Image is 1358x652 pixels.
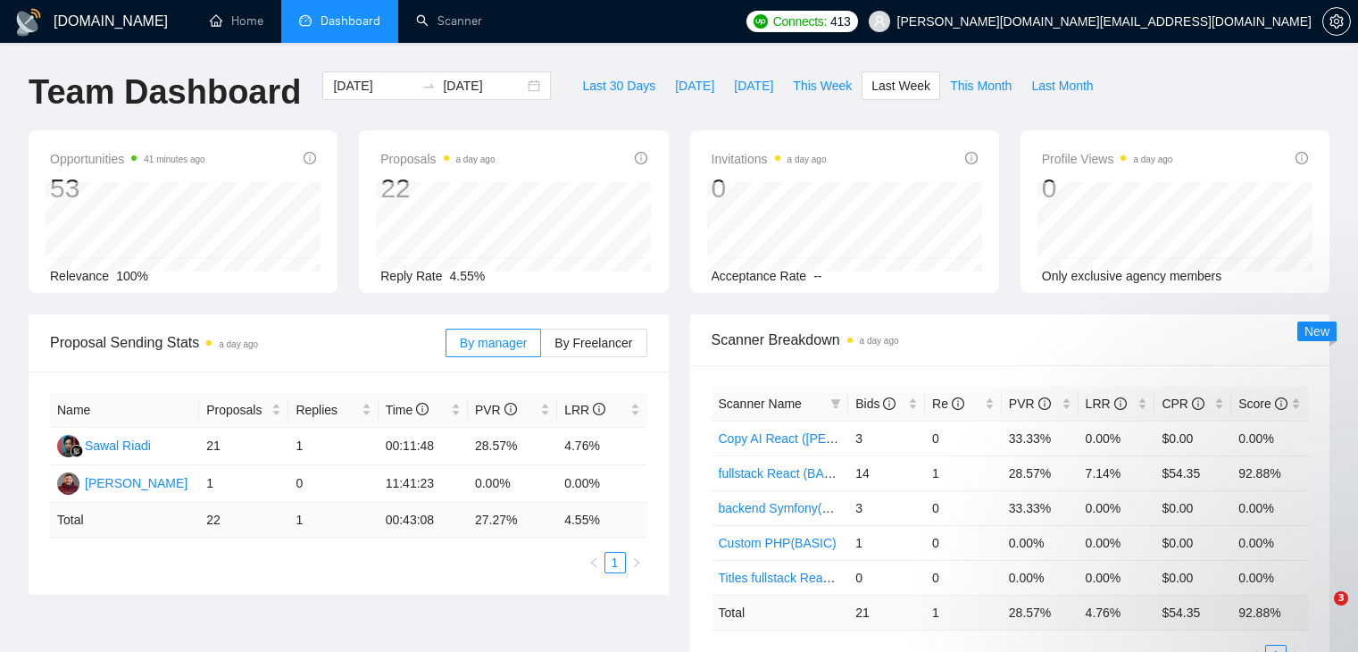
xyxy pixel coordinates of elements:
span: user [873,15,886,28]
a: searchScanner [416,13,482,29]
span: Bids [855,397,896,411]
li: 1 [604,552,626,573]
img: logo [14,8,43,37]
span: Connects: [773,12,827,31]
time: 41 minutes ago [144,155,204,164]
input: End date [443,76,524,96]
td: 1 [288,428,378,465]
span: info-circle [304,152,316,164]
button: [DATE] [724,71,783,100]
button: setting [1322,7,1351,36]
button: This Week [783,71,862,100]
span: Replies [296,400,357,420]
time: a day ago [787,155,827,164]
span: Time [386,403,429,417]
div: 53 [50,171,205,205]
td: 3 [848,490,925,525]
td: 1 [199,465,288,503]
span: [DATE] [734,76,773,96]
a: Titles fullstack React (BASIC) [719,571,882,585]
span: Invitations [712,148,827,170]
td: 1 [925,456,1002,490]
span: Proposal Sending Stats [50,331,446,354]
td: 21 [199,428,288,465]
td: 28.57% [1002,456,1079,490]
span: Acceptance Rate [712,269,807,283]
td: 0.00% [468,465,557,503]
input: Start date [333,76,414,96]
td: 0 [925,525,1002,560]
td: 0 [925,421,1002,456]
span: filter [827,390,845,417]
th: Proposals [199,393,288,428]
td: 0.00% [557,465,646,503]
span: By Freelancer [554,336,632,350]
td: 1 [925,595,1002,630]
td: 22 [199,503,288,538]
td: 14 [848,456,925,490]
span: Re [932,397,964,411]
button: This Month [940,71,1021,100]
td: 1 [288,503,378,538]
td: 21 [848,595,925,630]
img: SR [57,435,79,457]
span: Last Week [871,76,930,96]
time: a day ago [219,339,258,349]
span: -- [813,269,821,283]
div: Sawal Riadi [85,436,151,456]
span: By manager [460,336,527,350]
span: PVR [1009,397,1051,411]
button: left [583,552,604,573]
span: Opportunities [50,148,205,170]
td: 0 [288,465,378,503]
span: Reply Rate [380,269,442,283]
a: SRSawal Riadi [57,438,151,452]
td: 1 [848,525,925,560]
span: Profile Views [1042,148,1173,170]
span: dashboard [299,14,312,27]
td: 0.00% [1002,525,1079,560]
span: info-circle [883,397,896,410]
span: to [421,79,436,93]
time: a day ago [1133,155,1172,164]
td: 33.33% [1002,421,1079,456]
td: 00:11:48 [379,428,468,465]
td: 33.33% [1002,490,1079,525]
td: 11:41:23 [379,465,468,503]
span: Scanner Breakdown [712,329,1309,351]
td: 0.00% [1002,560,1079,595]
td: 4.55 % [557,503,646,538]
span: info-circle [1296,152,1308,164]
span: info-circle [504,403,517,415]
span: 4.55% [450,269,486,283]
span: Relevance [50,269,109,283]
span: Proposals [206,400,268,420]
button: Last Week [862,71,940,100]
a: 1 [605,553,625,573]
img: gigradar-bm.png [71,445,83,457]
span: 3 [1334,591,1348,606]
span: left [588,557,599,568]
time: a day ago [860,336,899,346]
td: 27.27 % [468,503,557,538]
td: 0 [925,490,1002,525]
span: Dashboard [321,13,380,29]
button: Last Month [1021,71,1103,100]
li: Next Page [626,552,647,573]
a: backend Symfony(BASIC) [719,501,864,515]
span: info-circle [965,152,978,164]
span: PVR [475,403,517,417]
span: This Week [793,76,852,96]
span: filter [830,398,841,409]
span: Proposals [380,148,495,170]
td: 0 [848,560,925,595]
button: Last 30 Days [572,71,665,100]
th: Replies [288,393,378,428]
span: swap-right [421,79,436,93]
td: 28.57 % [1002,595,1079,630]
div: 22 [380,171,495,205]
td: 28.57% [468,428,557,465]
td: 3 [848,421,925,456]
button: right [626,552,647,573]
td: 4.76% [557,428,646,465]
